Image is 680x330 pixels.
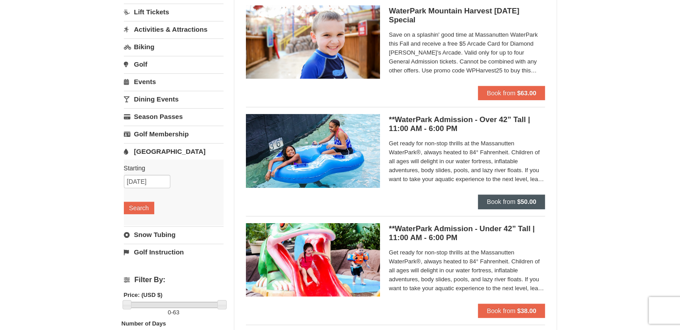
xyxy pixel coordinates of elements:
[124,21,224,38] a: Activities & Attractions
[124,276,224,284] h4: Filter By:
[124,226,224,243] a: Snow Tubing
[389,139,545,184] span: Get ready for non-stop thrills at the Massanutten WaterPark®, always heated to 84° Fahrenheit. Ch...
[124,73,224,90] a: Events
[389,30,545,75] span: Save on a splashin' good time at Massanutten WaterPark this Fall and receive a free $5 Arcade Car...
[124,143,224,160] a: [GEOGRAPHIC_DATA]
[124,292,163,298] strong: Price: (USD $)
[389,224,545,242] h5: **WaterPark Admission - Under 42” Tall | 11:00 AM - 6:00 PM
[389,248,545,293] span: Get ready for non-stop thrills at the Massanutten WaterPark®, always heated to 84° Fahrenheit. Ch...
[517,89,536,97] strong: $63.00
[487,307,515,314] span: Book from
[478,86,545,100] button: Book from $63.00
[246,5,380,79] img: 6619917-1412-d332ca3f.jpg
[122,320,166,327] strong: Number of Days
[124,126,224,142] a: Golf Membership
[478,304,545,318] button: Book from $38.00
[124,244,224,260] a: Golf Instruction
[389,7,545,25] h5: WaterPark Mountain Harvest [DATE] Special
[517,307,536,314] strong: $38.00
[124,308,224,317] label: -
[124,202,154,214] button: Search
[487,198,515,205] span: Book from
[168,309,171,316] span: 0
[124,91,224,107] a: Dining Events
[124,164,217,173] label: Starting
[246,114,380,187] img: 6619917-726-5d57f225.jpg
[124,38,224,55] a: Biking
[124,4,224,20] a: Lift Tickets
[389,115,545,133] h5: **WaterPark Admission - Over 42” Tall | 11:00 AM - 6:00 PM
[487,89,515,97] span: Book from
[173,309,179,316] span: 63
[124,56,224,72] a: Golf
[246,223,380,296] img: 6619917-738-d4d758dd.jpg
[517,198,536,205] strong: $50.00
[478,195,545,209] button: Book from $50.00
[124,108,224,125] a: Season Passes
